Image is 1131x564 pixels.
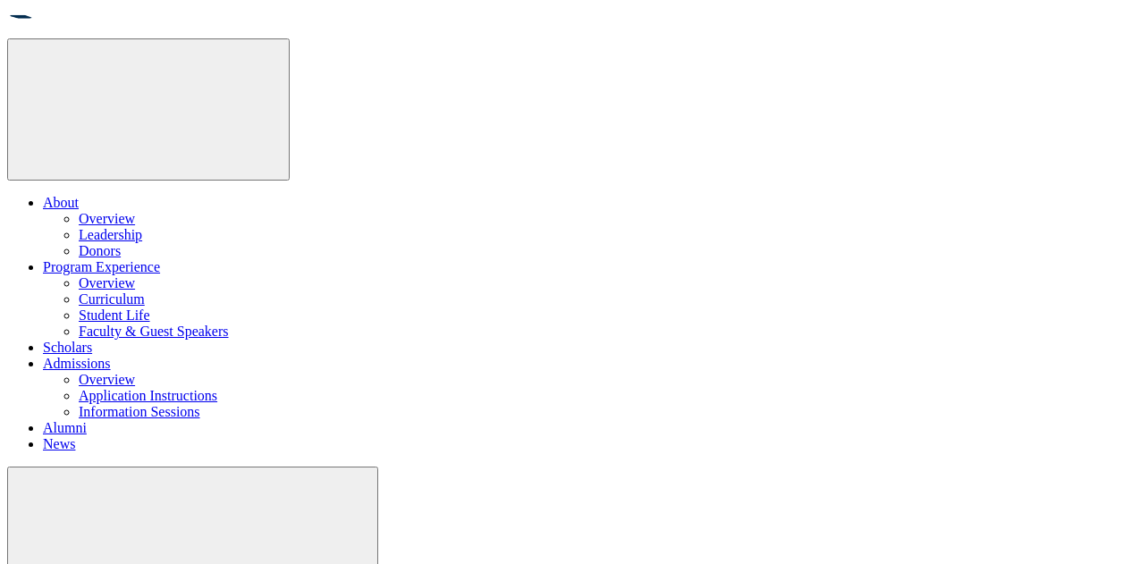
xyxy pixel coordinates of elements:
[79,372,135,387] a: Overview
[43,259,160,274] a: Program Experience
[79,404,200,419] a: Information Sessions
[79,211,135,226] a: Overview
[43,356,111,371] a: Admissions
[79,388,217,403] a: Application Instructions
[43,195,79,210] a: About
[79,307,150,323] a: Student Life
[43,420,87,435] a: Alumni
[79,243,121,258] a: Donors
[79,227,142,242] a: Leadership
[79,324,229,339] a: Faculty & Guest Speakers
[43,436,75,451] a: News
[79,275,135,290] a: Overview
[43,340,92,355] a: Scholars
[79,291,145,307] a: Curriculum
